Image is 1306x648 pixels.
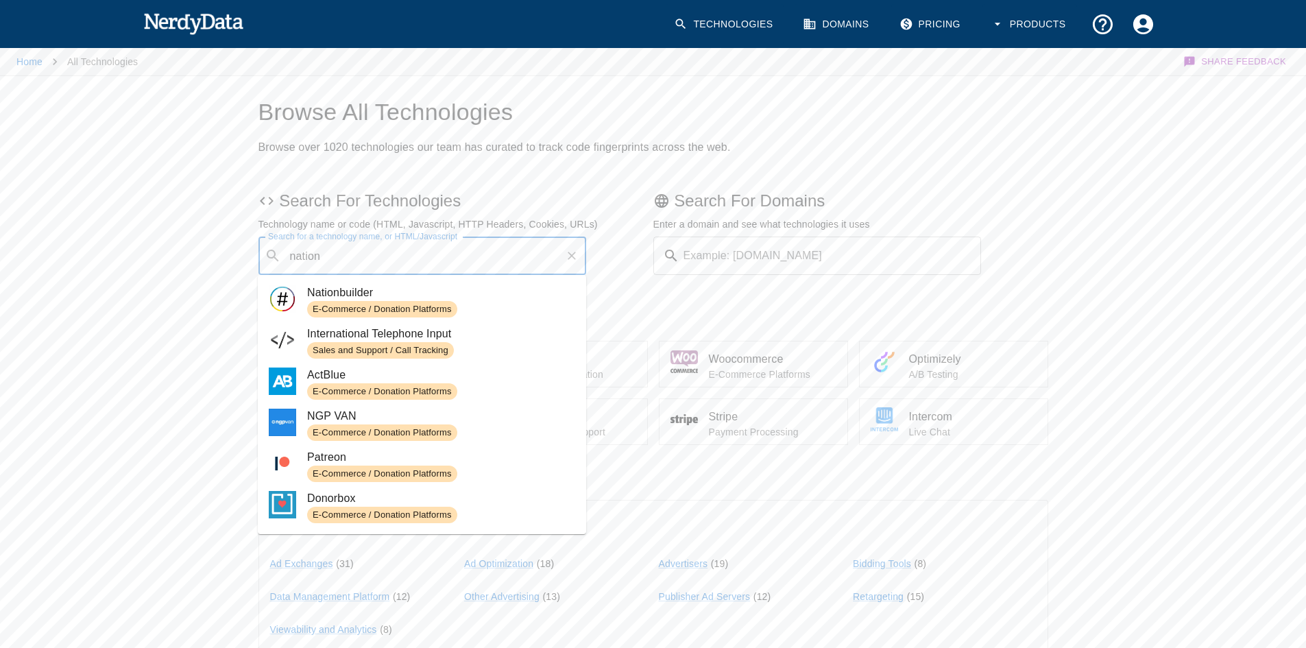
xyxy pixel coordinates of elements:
p: A/B Testing [909,368,1037,381]
a: Other Advertising [464,591,540,602]
a: Ad Exchanges [270,558,333,569]
p: Search For Domains [653,190,1048,212]
a: Pricing [891,4,971,45]
a: Viewability and Analytics [270,624,377,635]
img: NerdyData.com [143,10,244,37]
h1: Browse All Technologies [258,98,1048,127]
iframe: Drift Widget Chat Controller [1237,551,1290,603]
span: Intercom [909,409,1037,425]
a: Retargeting [853,591,904,602]
span: ActBlue [307,367,575,383]
a: IntercomLive Chat [859,398,1048,445]
a: Ad Optimization [464,558,533,569]
a: Home [16,56,43,67]
span: ( 12 ) [753,591,771,602]
span: ( 13 ) [543,591,561,602]
p: Enter a domain and see what technologies it uses [653,217,1048,231]
p: E-Commerce Platforms [709,368,836,381]
button: Support and Documentation [1083,4,1123,45]
span: ( 8 ) [380,624,392,635]
span: ( 12 ) [393,591,411,602]
span: Sales and Support / Call Tracking [307,344,454,357]
span: ( 8 ) [915,558,927,569]
p: Technology name or code (HTML, Javascript, HTTP Headers, Cookies, URLs) [258,217,653,231]
span: Nationbuilder [307,285,575,301]
span: Patreon [307,449,575,466]
a: Advertisers [659,558,708,569]
span: Donorbox [307,490,575,507]
nav: breadcrumb [16,48,138,75]
span: Advertising [270,512,1037,533]
span: Donately [307,531,575,548]
a: Data Management Platform [270,591,390,602]
p: All Technologies [67,55,138,69]
p: Search For Technologies [258,190,653,212]
p: Live Chat [909,425,1037,439]
h2: Browse over 1020 technologies our team has curated to track code fingerprints across the web. [258,138,1048,157]
span: International Telephone Input [307,326,575,342]
span: Woocommerce [709,351,836,368]
span: E-Commerce / Donation Platforms [307,509,457,522]
span: NGP VAN [307,408,575,424]
button: Products [982,4,1077,45]
span: E-Commerce / Donation Platforms [307,468,457,481]
a: OptimizelyA/B Testing [859,341,1048,387]
span: Optimizely [909,351,1037,368]
a: Domains [795,4,880,45]
span: Stripe [709,409,836,425]
a: StripePayment Processing [659,398,848,445]
span: E-Commerce / Donation Platforms [307,385,457,398]
a: Technologies [666,4,784,45]
button: Share Feedback [1181,48,1290,75]
a: Bidding Tools [853,558,911,569]
span: E-Commerce / Donation Platforms [307,427,457,440]
a: Publisher Ad Servers [659,591,751,602]
span: ( 19 ) [711,558,729,569]
button: Account Settings [1123,4,1163,45]
p: Payment Processing [709,425,836,439]
span: ( 18 ) [537,558,555,569]
span: ( 15 ) [907,591,925,602]
span: E-Commerce / Donation Platforms [307,303,457,316]
p: Popular [258,308,1048,330]
label: Search for a technology name, or HTML/Javascript [268,230,457,242]
a: WoocommerceE-Commerce Platforms [659,341,848,387]
span: ( 31 ) [336,558,354,569]
button: Clear [562,246,581,265]
p: Browse [258,467,1048,489]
